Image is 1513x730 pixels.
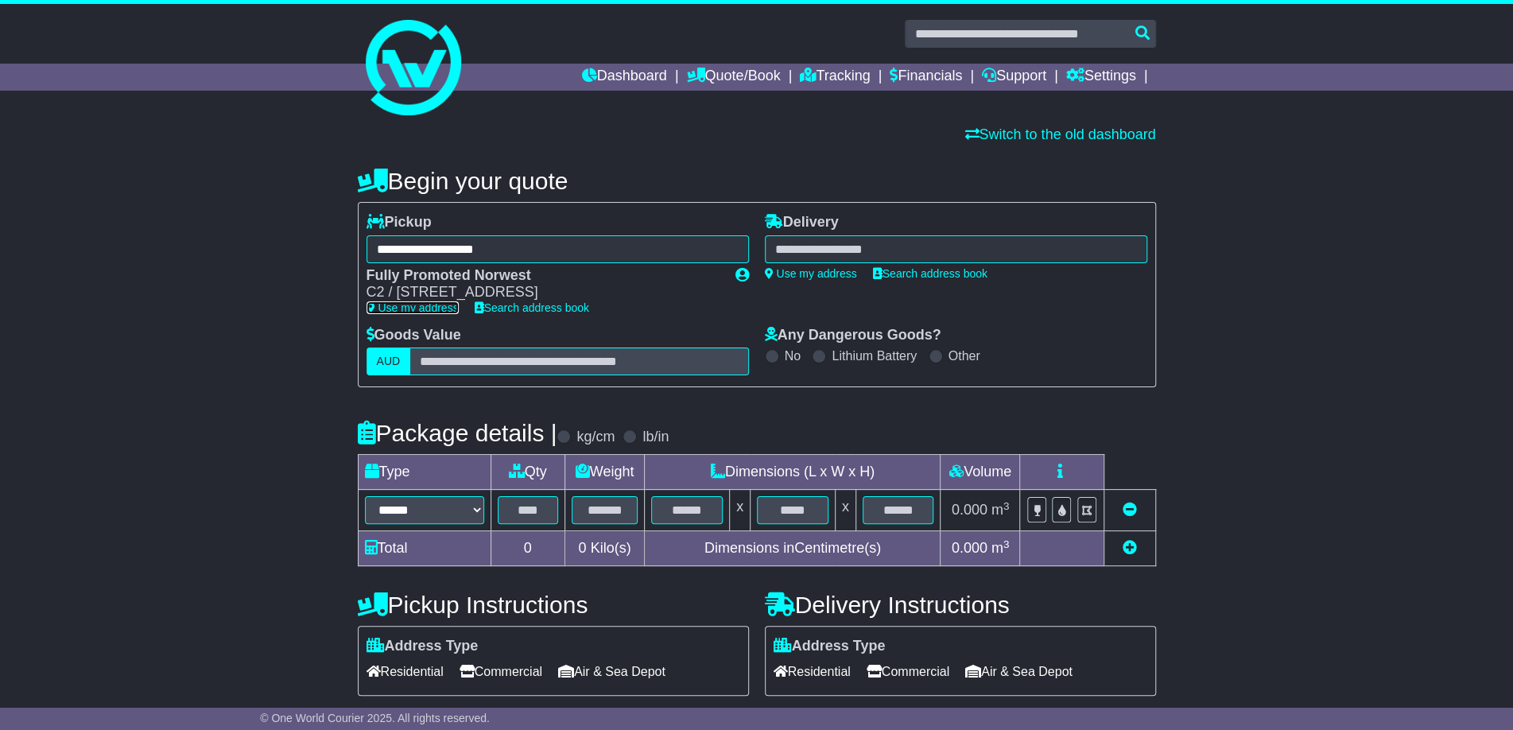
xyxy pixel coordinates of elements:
td: x [835,490,855,531]
span: Air & Sea Depot [558,659,665,684]
td: Type [358,455,491,490]
label: Address Type [774,638,886,655]
td: Kilo(s) [564,531,645,566]
h4: Package details | [358,420,557,446]
h4: Begin your quote [358,168,1156,194]
label: Any Dangerous Goods? [765,327,941,344]
td: Weight [564,455,645,490]
td: 0 [491,531,564,566]
h4: Delivery Instructions [765,592,1156,618]
a: Dashboard [582,64,667,91]
label: Goods Value [367,327,461,344]
label: No [785,348,801,363]
a: Support [982,64,1046,91]
a: Tracking [800,64,870,91]
td: x [730,490,751,531]
sup: 3 [1003,500,1010,512]
a: Use my address [367,301,459,314]
label: Other [949,348,980,363]
a: Settings [1066,64,1136,91]
h4: Pickup Instructions [358,592,749,618]
sup: 3 [1003,538,1010,550]
span: m [991,502,1010,518]
td: Dimensions in Centimetre(s) [645,531,941,566]
label: kg/cm [576,429,615,446]
label: Delivery [765,214,839,231]
label: AUD [367,348,411,375]
span: 0.000 [952,540,987,556]
td: Dimensions (L x W x H) [645,455,941,490]
div: Fully Promoted Norwest [367,267,720,285]
span: © One World Courier 2025. All rights reserved. [260,712,490,724]
a: Use my address [765,267,857,280]
span: 0 [578,540,586,556]
span: Residential [774,659,851,684]
a: Add new item [1123,540,1137,556]
span: Commercial [460,659,542,684]
div: C2 / [STREET_ADDRESS] [367,284,720,301]
a: Search address book [475,301,589,314]
span: Residential [367,659,444,684]
span: Commercial [867,659,949,684]
span: m [991,540,1010,556]
td: Qty [491,455,564,490]
a: Switch to the old dashboard [964,126,1155,142]
label: Lithium Battery [832,348,917,363]
label: lb/in [642,429,669,446]
span: 0.000 [952,502,987,518]
label: Pickup [367,214,432,231]
a: Quote/Book [686,64,780,91]
a: Financials [890,64,962,91]
a: Search address book [873,267,987,280]
td: Total [358,531,491,566]
span: Air & Sea Depot [965,659,1073,684]
label: Address Type [367,638,479,655]
td: Volume [941,455,1020,490]
a: Remove this item [1123,502,1137,518]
